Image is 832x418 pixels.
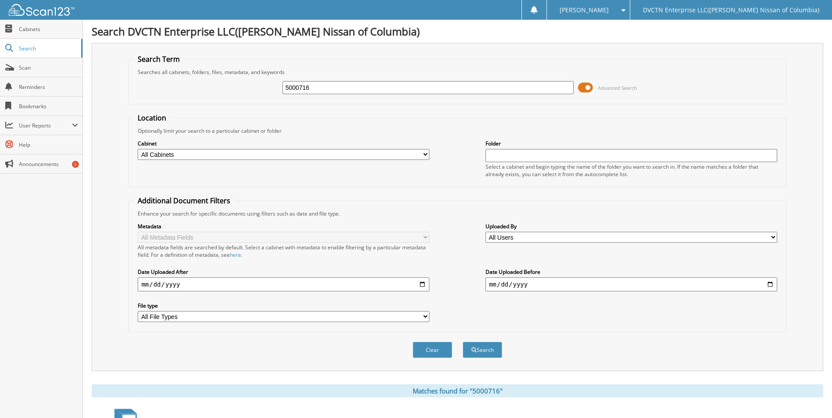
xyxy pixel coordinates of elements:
[19,160,78,168] span: Announcements
[19,45,77,52] span: Search
[133,54,184,64] legend: Search Term
[133,113,171,123] legend: Location
[92,384,823,397] div: Matches found for "5000716"
[72,161,79,168] div: 1
[643,7,819,13] span: DVCTN Enterprise LLC([PERSON_NAME] Nissan of Columbia)
[486,268,777,276] label: Date Uploaded Before
[138,302,429,309] label: File type
[19,141,78,149] span: Help
[463,342,502,358] button: Search
[92,24,823,39] h1: Search DVCTN Enterprise LLC([PERSON_NAME] Nissan of Columbia)
[138,244,429,259] div: All metadata fields are searched by default. Select a cabinet with metadata to enable filtering b...
[133,127,781,135] div: Optionally limit your search to a particular cabinet or folder
[486,277,777,291] input: end
[19,25,78,33] span: Cabinets
[138,268,429,276] label: Date Uploaded After
[138,223,429,230] label: Metadata
[413,342,452,358] button: Clear
[230,251,241,259] a: here
[560,7,609,13] span: [PERSON_NAME]
[598,85,637,91] span: Advanced Search
[133,196,235,205] legend: Additional Document Filters
[486,163,777,178] div: Select a cabinet and begin typing the name of the folder you want to search in. If the name match...
[19,64,78,71] span: Scan
[133,68,781,76] div: Searches all cabinets, folders, files, metadata, and keywords
[133,210,781,217] div: Enhance your search for specific documents using filters such as date and file type.
[486,140,777,147] label: Folder
[19,83,78,91] span: Reminders
[138,140,429,147] label: Cabinet
[486,223,777,230] label: Uploaded By
[19,122,72,129] span: User Reports
[138,277,429,291] input: start
[9,4,75,16] img: scan123-logo-white.svg
[19,103,78,110] span: Bookmarks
